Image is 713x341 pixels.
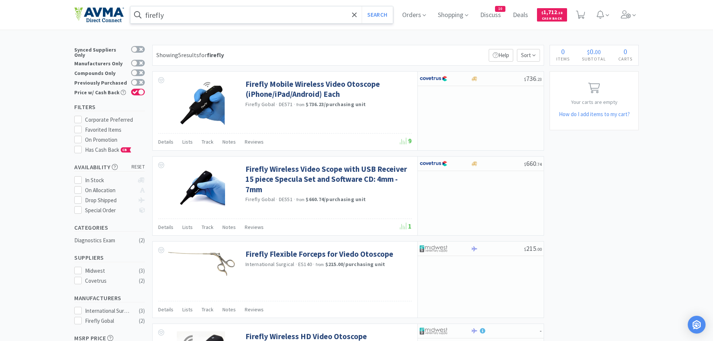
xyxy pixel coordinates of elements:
span: . 23 [536,76,542,82]
a: $1,712.18Cash Back [537,5,567,25]
div: Special Order [85,206,134,215]
img: 77fca1acd8b6420a9015268ca798ef17_1.png [420,158,447,169]
strong: $215.00 / purchasing unit [325,261,385,268]
span: Lists [182,306,193,313]
span: 1,712 [541,9,563,16]
h5: Suppliers [74,253,145,262]
span: 0 [590,47,593,56]
a: International Surgical [245,261,294,268]
h5: How do I add items to my cart? [550,110,638,119]
span: from [296,102,305,107]
span: $ [524,246,526,252]
div: Favorited Items [85,125,145,134]
span: $ [524,161,526,167]
span: Track [202,224,214,230]
span: reset [131,163,145,171]
span: · [276,196,277,203]
div: Midwest [85,266,131,275]
strong: $660.74 / purchasing unit [306,196,366,203]
a: Deals [510,12,531,19]
div: Corporate Preferred [85,115,145,124]
span: DE571 [279,101,293,108]
span: · [294,196,295,203]
img: 705eb32447104c509df9b8c5cc7d2160_551765.png [177,164,225,212]
div: ( 2 ) [139,236,145,245]
h4: Items [550,55,576,62]
span: 00 [595,48,601,56]
div: ( 3 ) [139,266,145,275]
div: Showing 5 results [156,50,224,60]
span: Lists [182,224,193,230]
span: Cash Back [541,17,563,22]
div: Firefly Gobal [85,317,131,325]
span: from [296,197,305,202]
span: 660 [524,159,542,168]
a: Firefly Gobal [245,196,275,203]
span: 0 [561,47,565,56]
div: Compounds Only [74,69,127,76]
div: International Surgical [85,306,131,315]
span: · [294,101,295,108]
img: 4dd14cff54a648ac9e977f0c5da9bc2e_5.png [420,243,447,254]
input: Search by item, sku, manufacturer, ingredient, size... [130,6,393,23]
div: Previously Purchased [74,79,127,85]
h5: Categories [74,223,145,232]
a: Firefly Wireless Video Scope with USB Receiver 15 piece Specula Set and Software CD: 4mm - 7mm [245,164,410,194]
span: · [313,261,315,268]
p: Your carts are empty [550,98,638,106]
span: Notes [222,138,236,145]
div: . [576,48,612,55]
h5: Manufacturers [74,294,145,302]
span: from [316,262,324,267]
img: 878f7c6d7fb54e1fa210e4a564ec6ff5_609194.jpeg [164,249,238,278]
span: Lists [182,138,193,145]
p: Help [489,49,513,62]
div: ( 3 ) [139,306,145,315]
div: Open Intercom Messenger [688,316,706,334]
span: Reviews [245,306,264,313]
img: e4e33dab9f054f5782a47901c742baa9_102.png [74,7,124,23]
span: $ [587,48,590,56]
a: Firefly Mobile Wireless Video Otoscope (iPhone/iPad/Android) Each [245,79,410,99]
span: CB [121,148,128,152]
span: - [540,326,542,335]
h4: Subtotal [576,55,612,62]
span: Track [202,138,214,145]
div: In Stock [85,176,134,185]
img: 77fca1acd8b6420a9015268ca798ef17_1.png [420,73,447,84]
span: Track [202,306,214,313]
h4: Carts [612,55,638,62]
span: Notes [222,306,236,313]
span: 215 [524,244,542,253]
img: 0f13e82327ca4b2b93091702bb67043f_547681.png [177,79,225,127]
strong: firefly [207,51,224,59]
div: On Allocation [85,186,134,195]
span: $ [541,10,543,15]
h5: Availability [74,163,145,171]
div: Manufacturers Only [74,60,127,66]
span: Details [158,224,173,230]
img: 4dd14cff54a648ac9e977f0c5da9bc2e_5.png [420,325,447,337]
span: . 18 [557,10,563,15]
h5: Filters [74,103,145,111]
span: Reviews [245,224,264,230]
strong: $736.23 / purchasing unit [306,101,366,108]
span: Notes [222,224,236,230]
span: $ [524,76,526,82]
span: 0 [624,47,627,56]
span: Has Cash Back [85,146,131,153]
span: . 00 [536,246,542,252]
span: Details [158,306,173,313]
button: Search [362,6,393,23]
span: 736 [524,74,542,83]
a: Firefly Flexible Forceps for Viedo Otoscope [245,249,393,259]
span: · [296,261,297,268]
div: On Promotion [85,135,145,144]
div: Diagnostics Exam [74,236,134,245]
a: Discuss10 [477,12,504,19]
span: 9 [400,137,412,145]
span: Details [158,138,173,145]
div: Price w/ Cash Back [74,89,127,95]
span: ES140 [298,261,312,268]
span: 1 [400,222,412,230]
